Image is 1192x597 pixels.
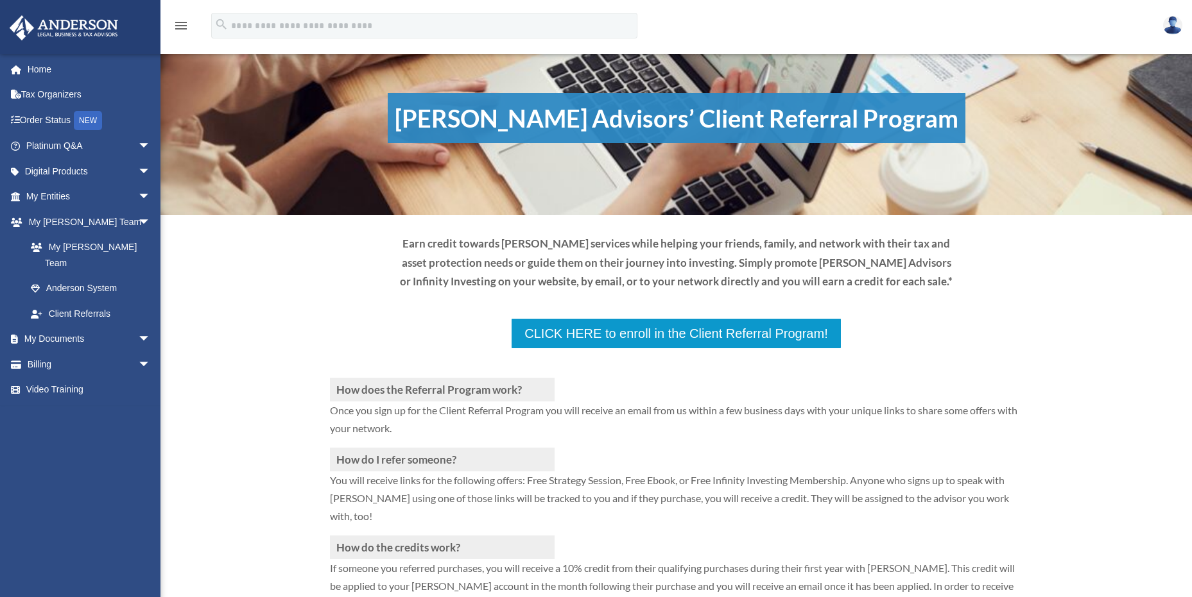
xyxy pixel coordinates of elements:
[9,377,170,403] a: Video Training
[9,351,170,377] a: Billingarrow_drop_down
[330,471,1023,535] p: You will receive links for the following offers: Free Strategy Session, Free Ebook, or Free Infin...
[330,535,555,559] h3: How do the credits work?
[173,18,189,33] i: menu
[74,111,102,130] div: NEW
[138,209,164,235] span: arrow_drop_down
[138,184,164,210] span: arrow_drop_down
[138,158,164,185] span: arrow_drop_down
[399,234,954,291] p: Earn credit towards [PERSON_NAME] services while helping your friends, family, and network with t...
[9,326,170,352] a: My Documentsarrow_drop_down
[9,107,170,133] a: Order StatusNEW
[330,378,555,401] h3: How does the Referral Program work?
[9,56,170,82] a: Home
[9,82,170,108] a: Tax Organizers
[18,301,164,326] a: Client Referrals
[388,93,965,143] h1: [PERSON_NAME] Advisors’ Client Referral Program
[510,317,842,349] a: CLICK HERE to enroll in the Client Referral Program!
[9,184,170,210] a: My Entitiesarrow_drop_down
[18,276,170,301] a: Anderson System
[330,448,555,471] h3: How do I refer someone?
[138,133,164,160] span: arrow_drop_down
[6,15,122,40] img: Anderson Advisors Platinum Portal
[173,22,189,33] a: menu
[18,235,170,276] a: My [PERSON_NAME] Team
[9,133,170,159] a: Platinum Q&Aarrow_drop_down
[9,158,170,184] a: Digital Productsarrow_drop_down
[1163,16,1182,35] img: User Pic
[138,351,164,378] span: arrow_drop_down
[138,326,164,353] span: arrow_drop_down
[9,209,170,235] a: My [PERSON_NAME] Teamarrow_drop_down
[214,17,229,31] i: search
[330,401,1023,448] p: Once you sign up for the Client Referral Program you will receive an email from us within a few b...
